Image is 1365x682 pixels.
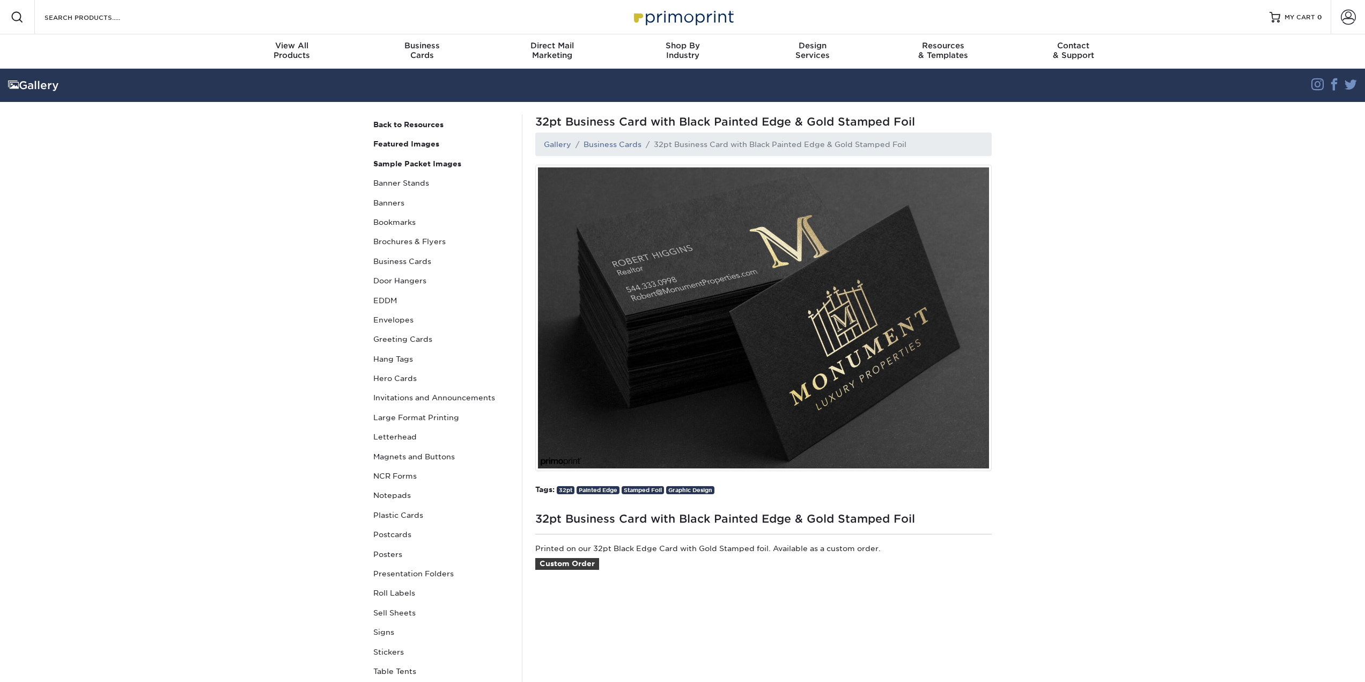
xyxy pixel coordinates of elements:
[369,545,514,564] a: Posters
[369,193,514,212] a: Banners
[1008,41,1139,60] div: & Support
[535,165,992,471] img: Black Business Card
[617,34,748,69] a: Shop ByIndustry
[1008,34,1139,69] a: Contact& Support
[369,134,514,153] a: Featured Images
[748,41,878,50] span: Design
[487,41,617,60] div: Marketing
[357,41,487,50] span: Business
[369,505,514,525] a: Plastic Cards
[369,232,514,251] a: Brochures & Flyers
[369,310,514,329] a: Envelopes
[1008,41,1139,50] span: Contact
[369,466,514,486] a: NCR Forms
[227,34,357,69] a: View AllProducts
[373,140,439,148] strong: Featured Images
[369,369,514,388] a: Hero Cards
[369,271,514,290] a: Door Hangers
[535,508,992,525] h1: 32pt Business Card with Black Painted Edge & Gold Stamped Foil
[535,558,599,570] a: Custom Order
[748,41,878,60] div: Services
[1317,13,1322,21] span: 0
[535,543,992,583] p: Printed on our 32pt Black Edge Card with Gold Stamped foil. Available as a custom order.
[369,642,514,662] a: Stickers
[369,564,514,583] a: Presentation Folders
[369,622,514,642] a: Signs
[878,41,1008,50] span: Resources
[369,291,514,310] a: EDDM
[373,159,461,168] strong: Sample Packet Images
[369,662,514,681] a: Table Tents
[535,115,992,128] span: 32pt Business Card with Black Painted Edge & Gold Stamped Foil
[369,115,514,134] a: Back to Resources
[369,603,514,622] a: Sell Sheets
[535,485,555,494] strong: Tags:
[369,486,514,505] a: Notepads
[369,447,514,466] a: Magnets and Buttons
[357,34,487,69] a: BusinessCards
[357,41,487,60] div: Cards
[487,34,617,69] a: Direct MailMarketing
[557,486,574,494] a: 32pt
[369,154,514,173] a: Sample Packet Images
[641,139,906,150] li: 32pt Business Card with Black Painted Edge & Gold Stamped Foil
[43,11,148,24] input: SEARCH PRODUCTS.....
[878,41,1008,60] div: & Templates
[369,525,514,544] a: Postcards
[369,252,514,271] a: Business Cards
[369,173,514,193] a: Banner Stands
[487,41,617,50] span: Direct Mail
[369,388,514,407] a: Invitations and Announcements
[617,41,748,50] span: Shop By
[617,41,748,60] div: Industry
[369,329,514,349] a: Greeting Cards
[544,140,571,149] a: Gallery
[577,486,619,494] a: Painted Edge
[878,34,1008,69] a: Resources& Templates
[369,427,514,446] a: Letterhead
[227,41,357,50] span: View All
[369,349,514,369] a: Hang Tags
[584,140,641,149] a: Business Cards
[1285,13,1315,22] span: MY CART
[369,583,514,603] a: Roll Labels
[622,486,664,494] a: Stamped Foil
[748,34,878,69] a: DesignServices
[666,486,714,494] a: Graphic Design
[227,41,357,60] div: Products
[369,212,514,232] a: Bookmarks
[629,5,736,28] img: Primoprint
[369,408,514,427] a: Large Format Printing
